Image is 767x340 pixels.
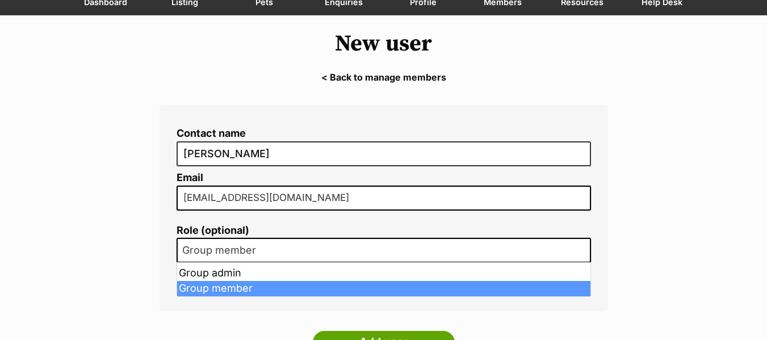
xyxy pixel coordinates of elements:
[177,238,591,263] span: Group member
[177,225,591,237] label: Role (optional)
[177,128,591,140] label: Contact name
[177,172,591,184] label: Email
[177,266,590,281] li: Group admin
[178,242,267,258] span: Group member
[177,281,590,296] li: Group member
